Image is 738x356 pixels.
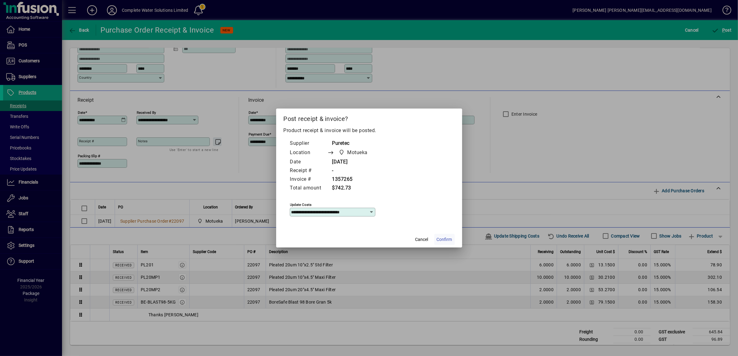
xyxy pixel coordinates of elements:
button: Cancel [412,234,432,245]
span: Cancel [415,236,428,243]
td: - [328,167,380,175]
h2: Post receipt & invoice? [276,109,462,127]
p: Product receipt & invoice will be posted. [284,127,455,134]
span: Motueka [347,149,368,156]
td: [DATE] [328,158,380,167]
td: $742.73 [328,184,380,193]
button: Confirm [434,234,455,245]
mat-label: Update costs [290,202,312,207]
td: Invoice # [290,175,328,184]
td: Puretec [328,139,380,148]
span: Motueka [337,148,370,157]
td: Location [290,148,328,158]
td: Total amount [290,184,328,193]
td: 1357265 [328,175,380,184]
td: Supplier [290,139,328,148]
span: Confirm [437,236,452,243]
td: Date [290,158,328,167]
td: Receipt # [290,167,328,175]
